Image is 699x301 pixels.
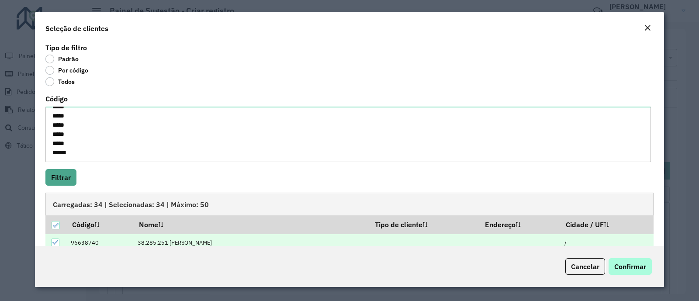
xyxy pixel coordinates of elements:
label: Padrão [45,55,79,63]
td: / [560,234,653,252]
th: Nome [133,215,369,234]
th: Tipo de cliente [369,215,479,234]
th: Endereço [479,215,560,234]
button: Cancelar [565,258,605,275]
td: 38.285.251 [PERSON_NAME] [133,234,369,252]
label: Código [45,93,68,104]
span: Cancelar [571,262,599,271]
button: Confirmar [609,258,652,275]
label: Tipo de filtro [45,42,87,53]
th: Cidade / UF [560,215,653,234]
label: Todos [45,77,75,86]
div: Carregadas: 34 | Selecionadas: 34 | Máximo: 50 [45,193,654,215]
span: Confirmar [614,262,646,271]
em: Fechar [644,24,651,31]
label: Por código [45,66,88,75]
h4: Seleção de clientes [45,23,108,34]
button: Close [641,23,654,34]
th: Código [66,215,133,234]
button: Filtrar [45,169,76,186]
td: 96638740 [66,234,133,252]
